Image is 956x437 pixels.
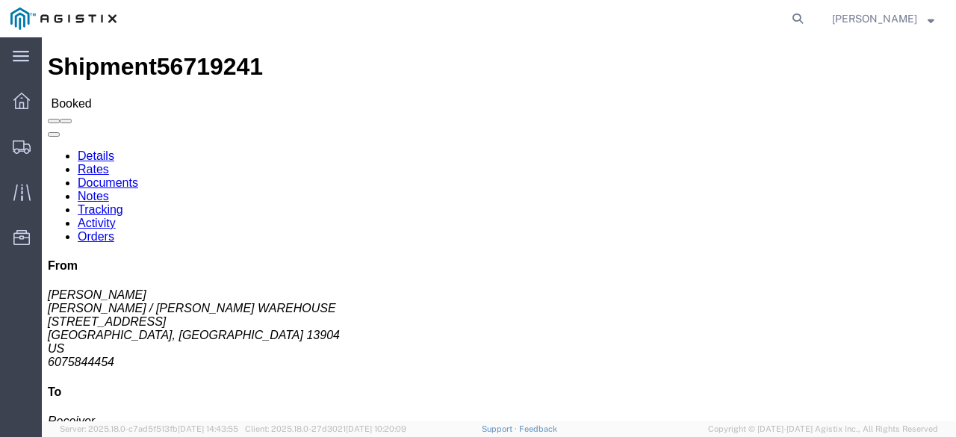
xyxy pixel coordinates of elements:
[708,423,938,436] span: Copyright © [DATE]-[DATE] Agistix Inc., All Rights Reserved
[10,7,117,30] img: logo
[482,424,519,433] a: Support
[42,37,956,421] iframe: FS Legacy Container
[346,424,406,433] span: [DATE] 10:20:09
[178,424,238,433] span: [DATE] 14:43:55
[831,10,935,28] button: [PERSON_NAME]
[519,424,557,433] a: Feedback
[60,424,238,433] span: Server: 2025.18.0-c7ad5f513fb
[245,424,406,433] span: Client: 2025.18.0-27d3021
[832,10,917,27] span: Mustafa Sheriff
